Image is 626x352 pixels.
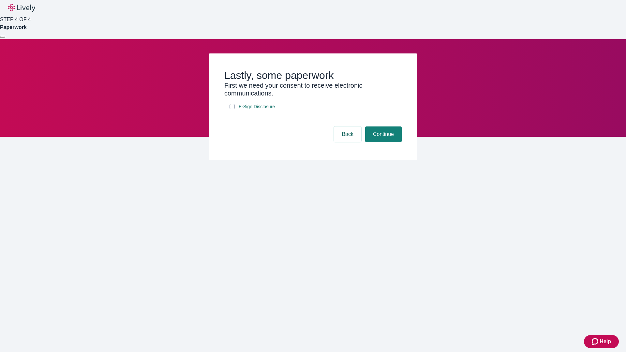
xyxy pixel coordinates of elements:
h2: Lastly, some paperwork [224,69,402,81]
img: Lively [8,4,35,12]
a: e-sign disclosure document [237,103,276,111]
svg: Zendesk support icon [592,338,600,345]
button: Continue [365,126,402,142]
h3: First we need your consent to receive electronic communications. [224,81,402,97]
span: Help [600,338,611,345]
button: Zendesk support iconHelp [584,335,619,348]
span: E-Sign Disclosure [239,103,275,110]
button: Back [334,126,361,142]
